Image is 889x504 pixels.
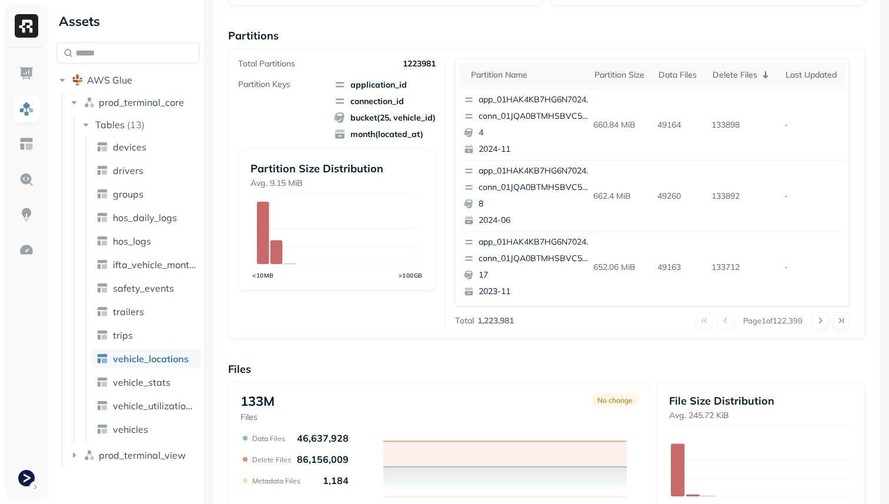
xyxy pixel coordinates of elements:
img: table [96,306,108,318]
span: prod_terminal_view [99,449,186,461]
span: bucket(25, vehicle_id) [334,112,436,124]
p: Data Files [252,434,285,443]
p: conn_01JQA0BTMHSBVC5PPGC0CTA6VH [479,111,593,122]
a: hos_logs [92,232,201,251]
p: 86,156,009 [297,453,349,465]
span: hos_logs [113,235,151,247]
img: Query Explorer [19,172,34,187]
img: table [96,400,108,412]
button: Tables(13) [80,115,200,134]
div: Partition size [594,69,647,81]
p: Avg. 9.15 MiB [250,178,423,189]
a: vehicle_utilization_day [92,396,201,415]
div: Last updated [786,69,839,81]
span: trips [113,329,133,341]
p: 2023-11 [479,286,593,298]
p: 660.84 MiB [589,115,653,135]
a: vehicle_stats [92,373,201,392]
img: namespace [83,96,95,108]
p: 133898 [707,115,780,135]
p: 49164 [653,115,707,135]
a: drivers [92,161,201,180]
span: AWS Glue [87,74,132,86]
div: Delete Files [713,68,774,82]
p: app_01HAK4KB7HG6N7024210G3S8D5 [479,94,593,106]
span: safety_events [113,282,174,294]
p: - [780,186,845,206]
p: 133712 [707,257,780,278]
span: Tables [95,119,125,131]
p: Total [455,315,474,326]
span: trailers [113,306,144,318]
tspan: >100GB [399,272,423,279]
a: hos_daily_logs [92,208,201,227]
div: Partition name [471,69,583,81]
img: root [72,74,83,86]
p: Delete Files [252,455,291,464]
span: devices [113,141,146,153]
button: app_01HAK4KB7HG6N7024210G3S8D5conn_01JQA0BTMHSBVC5PPGC0CTA6VH42024-11 [459,89,598,160]
div: Assets [56,12,199,31]
p: 2024-06 [479,215,593,226]
span: month(located_at) [334,128,436,140]
p: 652.06 MiB [589,257,653,278]
p: 17 [479,269,593,281]
p: File Size Distribution [669,394,853,408]
p: 1223981 [403,58,436,69]
p: 662.4 MiB [589,186,653,206]
img: Ryft [15,14,38,38]
img: table [96,282,108,294]
p: - [780,115,845,135]
p: ( 13 ) [127,119,145,131]
img: table [96,235,108,247]
p: Partitions [228,29,865,42]
p: 4 [479,127,593,139]
span: vehicle_utilization_day [113,400,196,412]
span: application_id [334,79,436,91]
p: No change [597,396,633,405]
p: Avg. 245.72 KiB [669,410,853,421]
a: devices [92,138,201,156]
span: drivers [113,165,143,176]
span: groups [113,188,143,200]
a: vehicles [92,420,201,439]
p: app_01HAK4KB7HG6N7024210G3S8D5 [479,236,593,248]
div: Data Files [659,69,701,81]
button: app_01HAK4KB7HG6N7024210G3S8D5conn_01JQA0BTMHSBVC5PPGC0CTA6VH82024-06 [459,161,598,231]
img: Assets [19,101,34,116]
p: Metadata Files [252,476,300,485]
img: Insights [19,207,34,222]
img: table [96,141,108,153]
p: conn_01JQA0BTMHSBVC5PPGC0CTA6VH [479,182,593,193]
img: namespace [83,449,95,461]
img: table [96,259,108,271]
button: prod_terminal_view [68,446,200,465]
img: Terminal [18,470,35,486]
span: vehicle_stats [113,376,171,388]
img: table [96,165,108,176]
p: 1,184 [323,475,349,486]
p: 133892 [707,186,780,206]
img: table [96,423,108,435]
p: Partition Keys [238,79,290,90]
span: connection_id [334,95,436,107]
span: vehicles [113,423,148,435]
p: Total Partitions [238,58,295,69]
p: 49260 [653,186,707,206]
p: Page 1 of 122,399 [743,315,803,326]
img: table [96,353,108,365]
p: 49163 [653,257,707,278]
p: Files [228,362,865,376]
button: app_01HAK4KB7HG6N7024210G3S8D5conn_01JQA0BTMHSBVC5PPGC0CTA6VH172023-11 [459,232,598,302]
span: ifta_vehicle_months [113,259,196,271]
p: 2024-11 [479,143,593,155]
p: 8 [479,198,593,210]
img: Dashboard [19,66,34,81]
tspan: <10MB [252,272,274,279]
img: Optimization [19,242,34,258]
img: table [96,376,108,388]
p: 133M [240,393,275,409]
span: vehicle_locations [113,353,189,365]
a: trips [92,326,201,345]
a: vehicle_locations [92,349,201,368]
